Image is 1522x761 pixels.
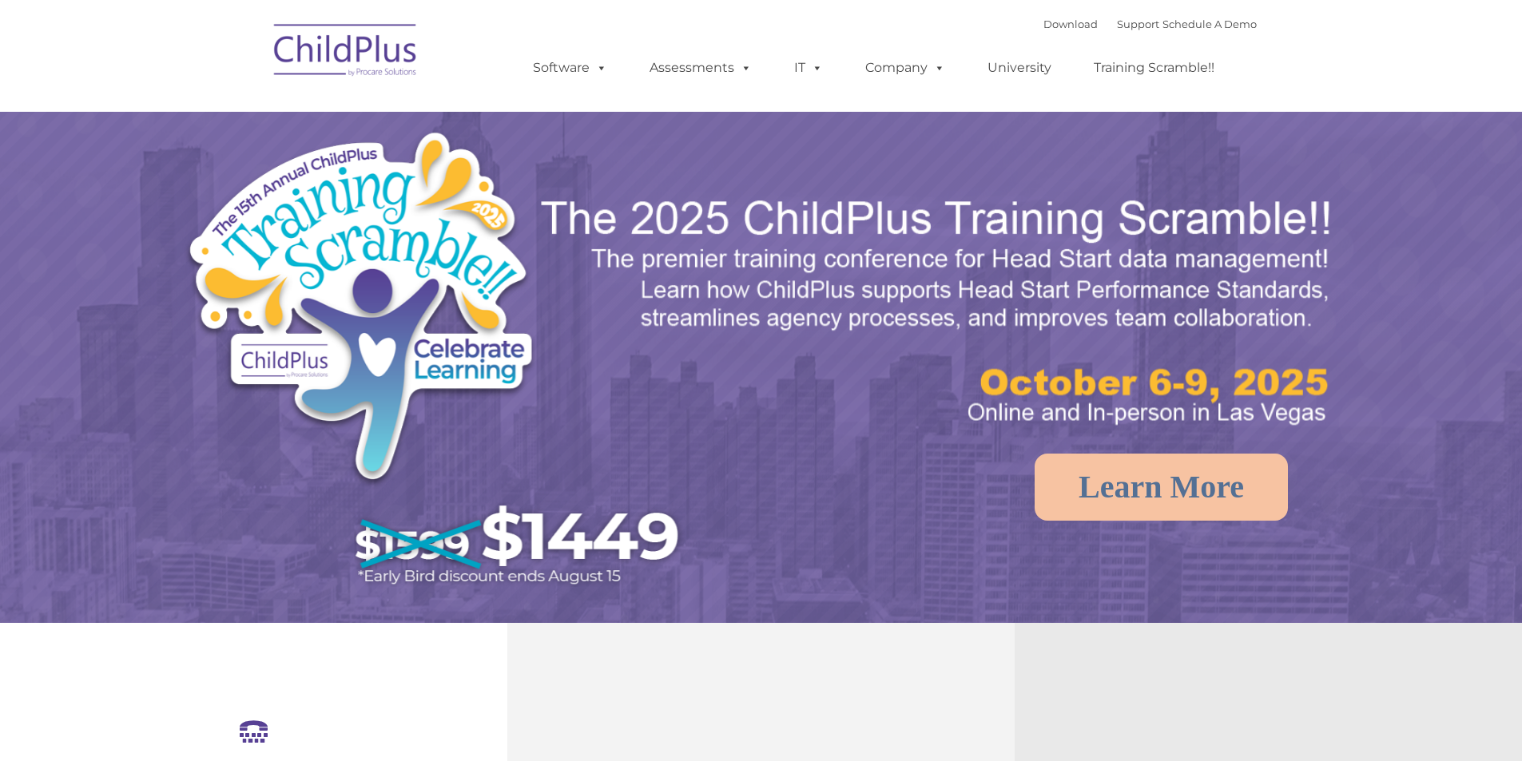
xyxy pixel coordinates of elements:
a: University [972,52,1067,84]
a: Assessments [634,52,768,84]
a: Company [849,52,961,84]
img: ChildPlus by Procare Solutions [266,13,426,93]
a: Software [517,52,623,84]
a: Schedule A Demo [1162,18,1257,30]
a: Learn More [1035,454,1288,521]
a: Training Scramble!! [1078,52,1230,84]
font: | [1043,18,1257,30]
a: IT [778,52,839,84]
a: Support [1117,18,1159,30]
a: Download [1043,18,1098,30]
